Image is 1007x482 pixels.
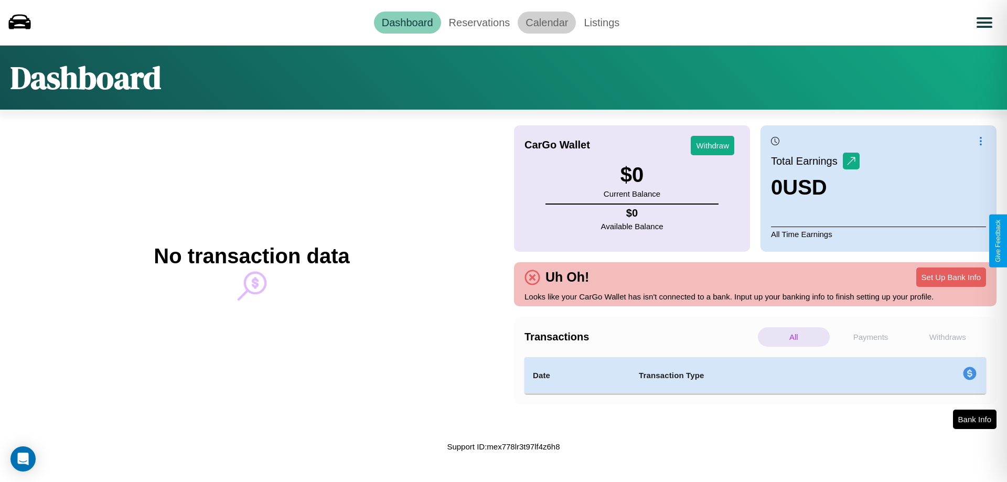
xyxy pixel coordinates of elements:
div: Give Feedback [994,220,1002,262]
table: simple table [524,357,986,394]
h3: 0 USD [771,176,860,199]
h4: Transaction Type [639,369,877,382]
h3: $ 0 [604,163,660,187]
a: Calendar [518,12,576,34]
h4: $ 0 [601,207,663,219]
h1: Dashboard [10,56,161,99]
h2: No transaction data [154,244,349,268]
p: All [758,327,830,347]
button: Withdraw [691,136,734,155]
h4: CarGo Wallet [524,139,590,151]
p: Support ID: mex778lr3t97lf4z6h8 [447,440,560,454]
p: All Time Earnings [771,227,986,241]
p: Available Balance [601,219,663,233]
p: Current Balance [604,187,660,201]
div: Open Intercom Messenger [10,446,36,472]
a: Listings [576,12,627,34]
h4: Date [533,369,622,382]
p: Withdraws [912,327,983,347]
a: Reservations [441,12,518,34]
p: Looks like your CarGo Wallet has isn't connected to a bank. Input up your banking info to finish ... [524,290,986,304]
a: Dashboard [374,12,441,34]
p: Total Earnings [771,152,843,170]
h4: Transactions [524,331,755,343]
button: Set Up Bank Info [916,267,986,287]
button: Open menu [970,8,999,37]
h4: Uh Oh! [540,270,594,285]
button: Bank Info [953,410,997,429]
p: Payments [835,327,907,347]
